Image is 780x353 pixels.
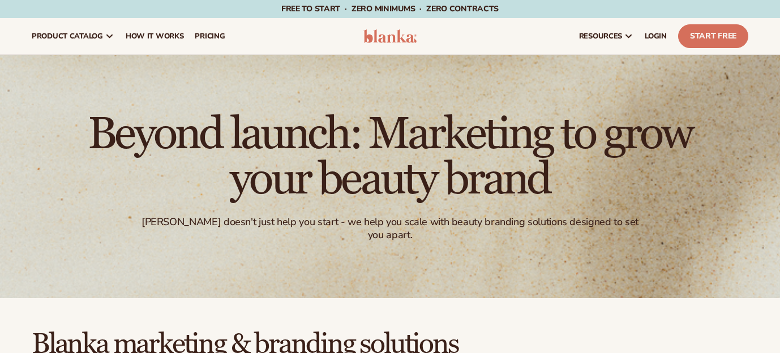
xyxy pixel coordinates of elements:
[639,18,672,54] a: LOGIN
[363,29,417,43] img: logo
[573,18,639,54] a: resources
[281,3,499,14] span: Free to start · ZERO minimums · ZERO contracts
[579,32,622,41] span: resources
[120,18,190,54] a: How It Works
[678,24,748,48] a: Start Free
[195,32,225,41] span: pricing
[126,32,184,41] span: How It Works
[26,18,120,54] a: product catalog
[645,32,667,41] span: LOGIN
[32,32,103,41] span: product catalog
[189,18,230,54] a: pricing
[79,111,701,202] h1: Beyond launch: Marketing to grow your beauty brand
[136,216,644,242] div: [PERSON_NAME] doesn't just help you start - we help you scale with beauty branding solutions desi...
